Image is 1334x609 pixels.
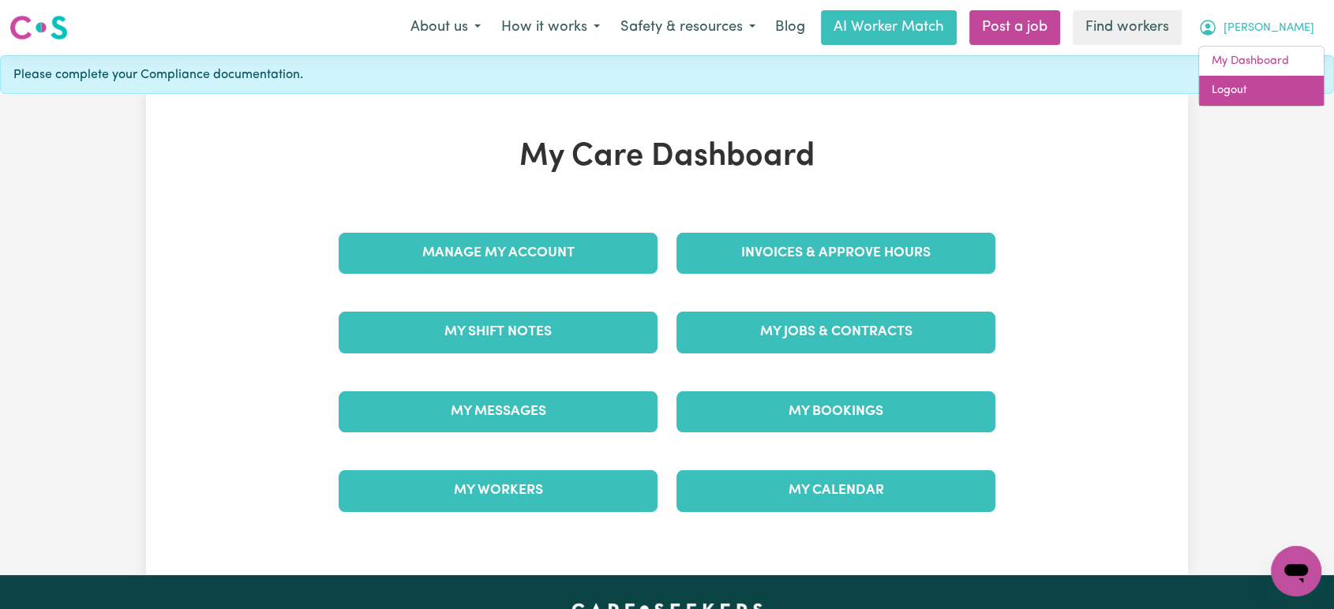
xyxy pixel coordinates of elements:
button: Safety & resources [610,11,766,44]
button: How it works [491,11,610,44]
button: About us [400,11,491,44]
a: My Messages [339,391,658,432]
a: Post a job [969,10,1060,45]
h1: My Care Dashboard [329,138,1005,176]
a: Find workers [1073,10,1182,45]
a: Invoices & Approve Hours [676,233,995,274]
a: My Bookings [676,391,995,432]
img: Careseekers logo [9,13,68,42]
a: Blog [766,10,815,45]
a: Logout [1199,76,1324,106]
a: Manage My Account [339,233,658,274]
span: [PERSON_NAME] [1223,20,1314,37]
a: My Workers [339,470,658,511]
a: Careseekers logo [9,9,68,46]
div: My Account [1198,46,1325,106]
a: My Calendar [676,470,995,511]
a: My Shift Notes [339,312,658,353]
a: My Dashboard [1199,47,1324,77]
iframe: Button to launch messaging window [1271,546,1321,596]
button: My Account [1188,11,1325,44]
span: Please complete your Compliance documentation. [13,65,303,84]
a: My Jobs & Contracts [676,312,995,353]
a: AI Worker Match [821,10,957,45]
